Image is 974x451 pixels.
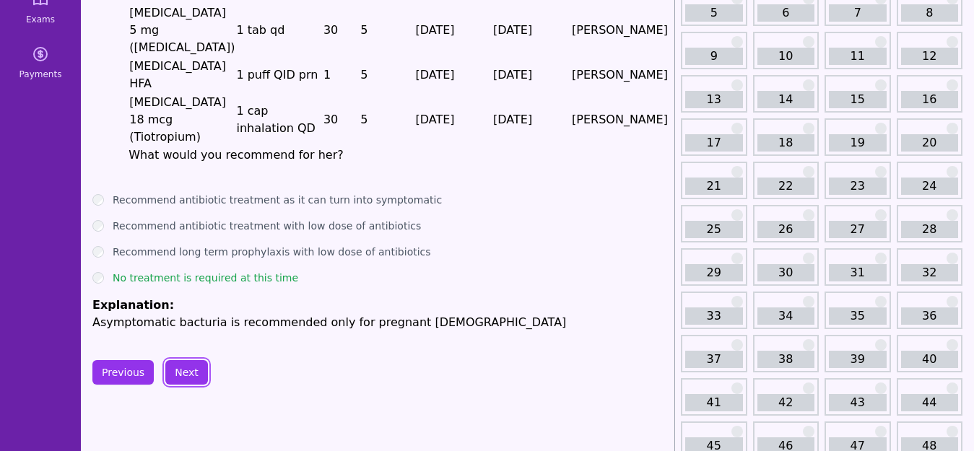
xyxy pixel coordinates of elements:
[757,351,815,368] a: 38
[236,66,321,84] p: 1 puff QID prn
[92,314,669,331] p: Asymptomatic bacturia is recommended only for pregnant [DEMOGRAPHIC_DATA]
[829,351,887,368] a: 39
[113,271,298,285] label: No treatment is required at this time
[129,4,235,39] p: [MEDICAL_DATA] 5 mg
[685,48,743,65] a: 9
[92,360,154,385] button: Previous
[829,134,887,152] a: 19
[113,219,421,233] label: Recommend antibiotic treatment with low dose of antibiotics
[829,178,887,195] a: 23
[757,134,815,152] a: 18
[572,111,668,128] p: [PERSON_NAME]
[685,178,743,195] a: 21
[685,307,743,325] a: 33
[685,394,743,411] a: 41
[129,146,669,164] p: What would you recommend for her?
[493,66,570,84] p: [DATE]
[165,360,208,385] button: Next
[129,39,235,56] p: ([MEDICAL_DATA])
[757,264,815,281] a: 30
[129,58,235,92] p: [MEDICAL_DATA] HFA
[26,14,55,25] span: Exams
[901,351,959,368] a: 40
[129,94,235,128] p: [MEDICAL_DATA] 18 mcg
[113,193,442,207] label: Recommend antibiotic treatment as it can turn into symptomatic
[757,48,815,65] a: 10
[360,111,414,128] p: 5
[685,221,743,238] a: 25
[685,134,743,152] a: 17
[757,307,815,325] a: 34
[901,91,959,108] a: 16
[6,37,75,89] a: Payments
[901,48,959,65] a: 12
[19,69,62,80] span: Payments
[829,307,887,325] a: 35
[901,178,959,195] a: 24
[757,4,815,22] a: 6
[685,91,743,108] a: 13
[572,66,668,84] p: [PERSON_NAME]
[901,4,959,22] a: 8
[360,22,414,39] p: 5
[901,134,959,152] a: 20
[757,178,815,195] a: 22
[493,111,570,128] p: [DATE]
[901,264,959,281] a: 32
[685,264,743,281] a: 29
[829,48,887,65] a: 11
[829,264,887,281] a: 31
[901,307,959,325] a: 36
[236,102,321,137] p: 1 cap inhalation QD
[113,245,431,259] label: Recommend long term prophylaxis with low dose of antibiotics
[829,394,887,411] a: 43
[757,394,815,411] a: 42
[757,221,815,238] a: 26
[901,221,959,238] a: 28
[416,22,492,39] p: [DATE]
[416,111,492,128] p: [DATE]
[685,351,743,368] a: 37
[901,394,959,411] a: 44
[757,91,815,108] a: 14
[236,22,321,39] p: 1 tab qd
[829,221,887,238] a: 27
[323,22,359,39] p: 30
[685,4,743,22] a: 5
[829,4,887,22] a: 7
[360,66,414,84] p: 5
[129,128,235,146] p: (Tiotropium)
[572,22,668,39] p: [PERSON_NAME]
[493,22,570,39] p: [DATE]
[829,91,887,108] a: 15
[323,111,359,128] p: 30
[323,66,359,84] p: 1
[92,298,174,312] span: Explanation:
[416,66,492,84] p: [DATE]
